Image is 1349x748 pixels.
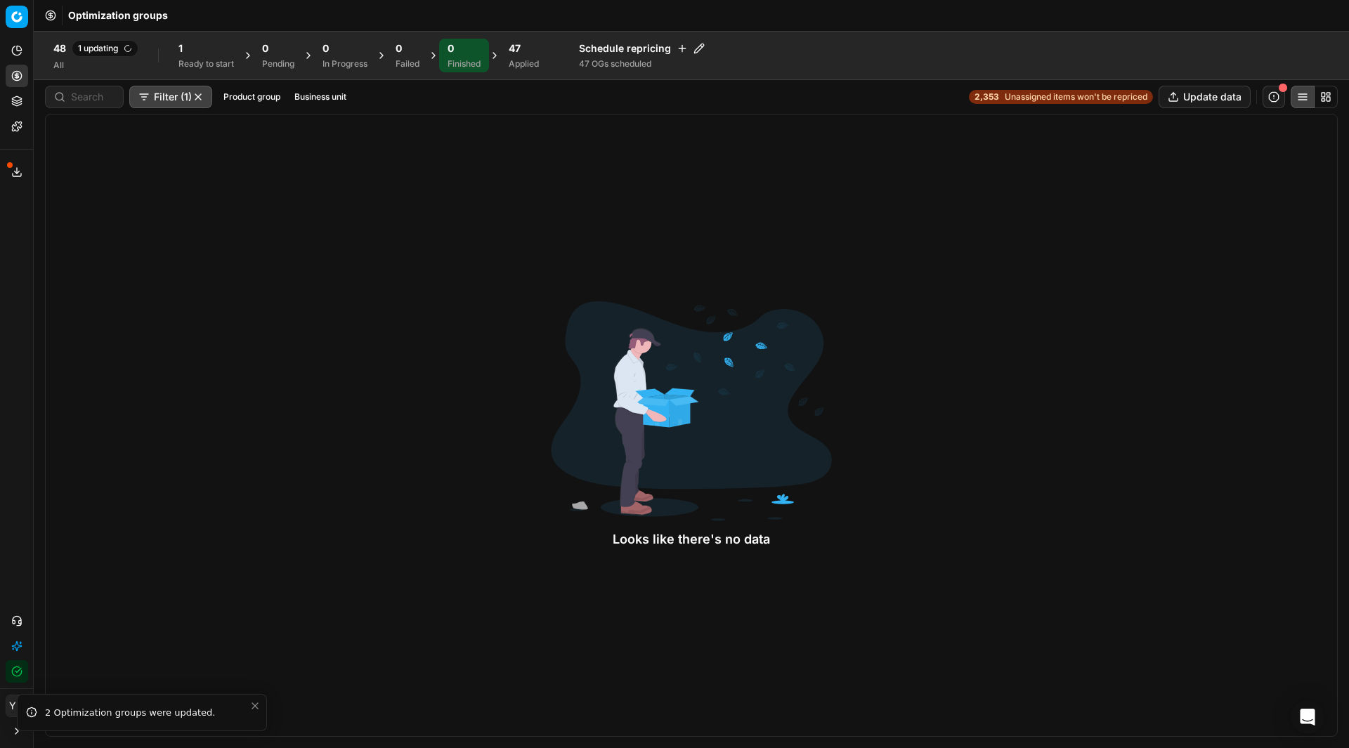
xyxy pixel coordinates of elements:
[509,41,521,55] span: 47
[6,695,27,716] span: YM
[68,8,168,22] nav: breadcrumb
[509,58,539,70] div: Applied
[71,90,115,104] input: Search
[448,41,454,55] span: 0
[53,41,66,55] span: 48
[396,58,419,70] div: Failed
[579,41,705,55] h4: Schedule repricing
[579,58,705,70] div: 47 OGs scheduled
[262,58,294,70] div: Pending
[448,58,481,70] div: Finished
[247,697,263,714] button: Close toast
[53,60,138,71] div: All
[45,706,249,720] div: 2 Optimization groups were updated.
[322,41,329,55] span: 0
[218,88,286,105] button: Product group
[975,91,999,103] strong: 2,353
[68,8,168,22] span: Optimization groups
[396,41,402,55] span: 0
[1159,86,1251,108] button: Update data
[969,90,1153,104] a: 2,353Unassigned items won't be repriced
[322,58,367,70] div: In Progress
[72,40,138,57] span: 1 updating
[262,41,268,55] span: 0
[6,695,28,717] button: YM
[178,58,234,70] div: Ready to start
[289,88,352,105] button: Business unit
[1005,91,1147,103] span: Unassigned items won't be repriced
[551,530,832,549] div: Looks like there's no data
[178,41,183,55] span: 1
[129,86,212,108] button: Filter (1)
[1291,700,1324,734] div: Open Intercom Messenger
